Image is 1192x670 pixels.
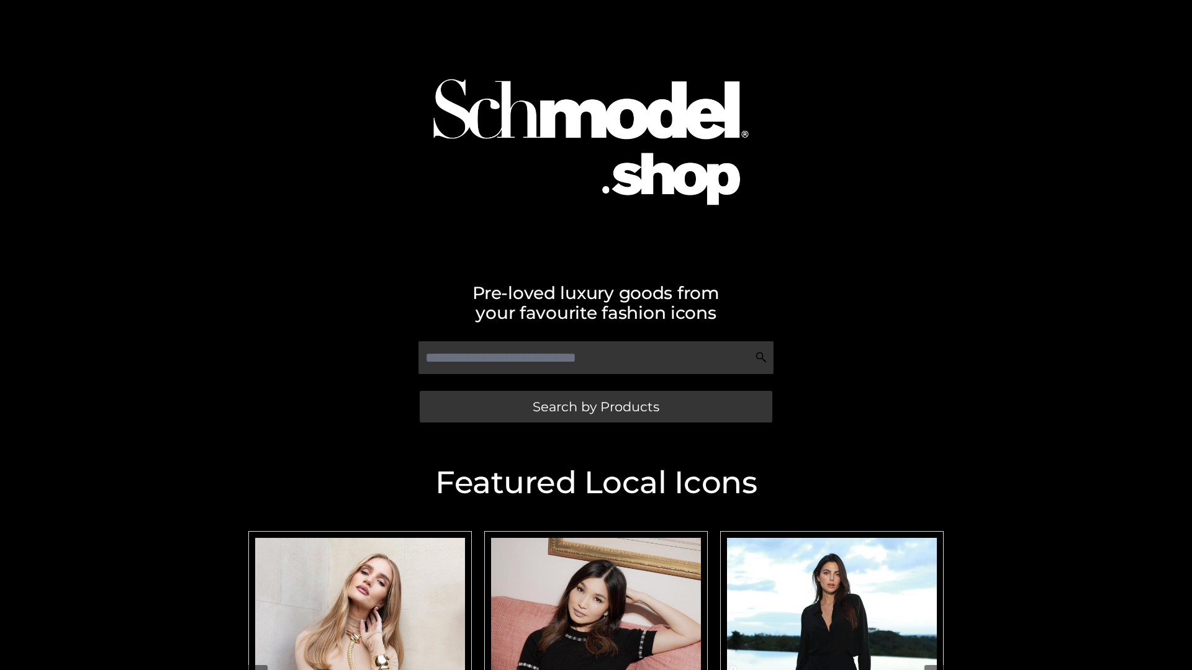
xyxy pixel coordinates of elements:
h2: Featured Local Icons​ [242,467,950,498]
span: Search by Products [533,400,659,413]
a: Search by Products [420,391,772,422]
h2: Pre-loved luxury goods from your favourite fashion icons [242,283,950,323]
img: Search Icon [755,351,767,364]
